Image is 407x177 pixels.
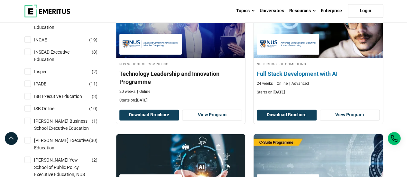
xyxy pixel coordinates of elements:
[289,81,309,86] p: Advanced
[91,18,96,23] span: 20
[257,61,380,66] h4: NUS School of Computing
[34,137,102,151] a: [PERSON_NAME] Executive Education
[89,137,97,144] span: ( )
[92,68,97,75] span: ( )
[136,98,147,102] span: [DATE]
[89,80,97,87] span: ( )
[92,156,97,164] span: ( )
[91,106,96,111] span: 10
[93,119,96,124] span: 1
[34,17,102,31] a: Imperial Executive Education
[274,81,288,86] p: Online
[119,70,242,86] h4: Technology Leadership and Innovation Programme
[91,138,96,143] span: 30
[273,90,285,94] span: [DATE]
[34,36,60,43] a: INCAE
[34,93,95,100] a: ISB Executive Education
[348,4,383,18] a: Login
[89,36,97,43] span: ( )
[92,49,97,56] span: ( )
[34,118,102,132] a: [PERSON_NAME] Business School Executive Education
[320,110,380,120] a: View Program
[34,105,67,112] a: ISB Online
[257,70,380,78] h4: Full Stack Development with AI
[34,80,59,87] a: IPADE
[257,81,273,86] p: 24 weeks
[34,49,102,63] a: INSEAD Executive Education
[89,105,97,112] span: ( )
[182,110,242,120] a: View Program
[119,98,242,103] p: Starts on:
[123,37,179,51] img: NUS School of Computing
[91,37,96,42] span: 19
[34,68,60,75] a: Insper
[119,89,135,94] p: 20 weeks
[93,94,96,99] span: 3
[93,157,96,163] span: 2
[257,110,317,120] button: Download Brochure
[92,118,97,125] span: ( )
[137,89,150,94] p: Online
[119,61,242,66] h4: NUS School of Computing
[92,93,97,100] span: ( )
[119,110,179,120] button: Download Brochure
[260,37,316,51] img: NUS School of Computing
[91,81,96,86] span: 11
[93,49,96,55] span: 8
[257,90,380,95] p: Starts on:
[93,69,96,74] span: 2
